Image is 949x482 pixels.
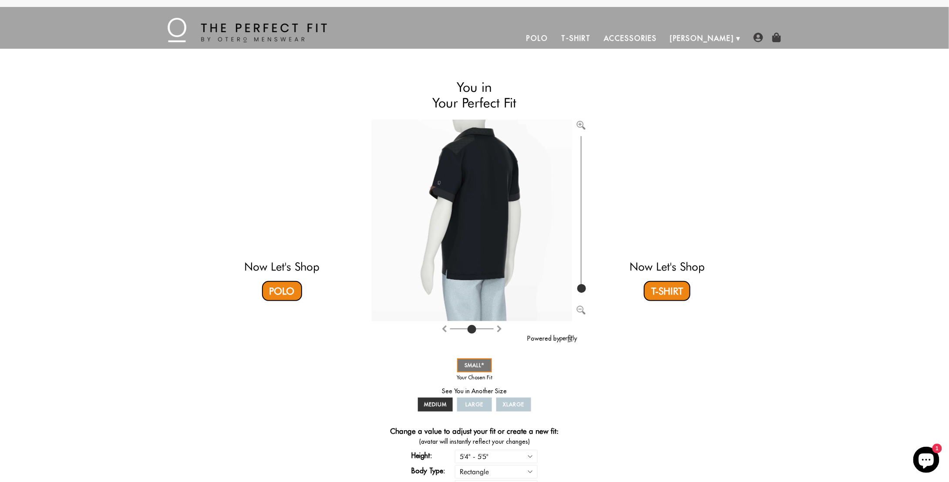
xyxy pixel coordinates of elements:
[527,335,577,342] a: Powered by
[577,121,586,130] img: Zoom in
[441,325,448,332] img: Rotate clockwise
[496,323,503,334] button: Rotate counter clockwise
[503,401,525,408] span: XLARGE
[411,465,455,476] label: Body Type:
[411,450,455,461] label: Height:
[441,323,448,334] button: Rotate clockwise
[560,335,577,342] img: perfitly-logo_73ae6c82-e2e3-4a36-81b1-9e913f6ac5a1.png
[520,28,555,49] a: Polo
[597,28,663,49] a: Accessories
[418,398,453,412] a: MEDIUM
[555,28,597,49] a: T-Shirt
[772,33,781,42] img: shopping-bag-icon.png
[496,325,503,332] img: Rotate counter clockwise
[457,398,492,412] a: LARGE
[244,260,320,273] a: Now Let's Shop
[168,18,327,42] img: The Perfect Fit - by Otero Menswear - Logo
[262,281,302,301] a: Polo
[466,401,484,408] span: LARGE
[644,281,690,301] a: T-Shirt
[911,447,942,475] inbox-online-store-chat: Shopify online store chat
[577,120,586,128] button: Zoom in
[390,427,559,437] h4: Change a value to adjust your fit or create a new fit:
[577,304,586,313] button: Zoom out
[577,306,586,315] img: Zoom out
[372,437,577,446] span: (avatar will instantly reflect your changes)
[464,362,485,368] span: SMALL
[372,79,577,111] h2: You in Your Perfect Fit
[629,260,705,273] a: Now Let's Shop
[496,398,531,412] a: XLARGE
[424,401,447,408] span: MEDIUM
[754,33,763,42] img: user-account-icon.png
[372,120,572,321] img: Brand%2fOtero%2f10004-v2-R%2f54%2f5-S%2fAv%2f29df41c6-7dea-11ea-9f6a-0e35f21fd8c2%2fBlack%2f1%2ff...
[457,358,492,372] a: SMALL
[663,28,740,49] a: [PERSON_NAME]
